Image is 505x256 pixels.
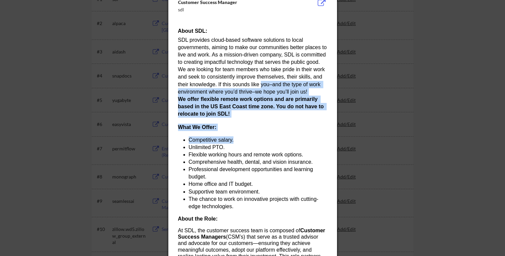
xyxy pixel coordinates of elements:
[178,228,327,240] strong: Customer Success Managers
[178,216,218,222] strong: About the Role:
[189,137,234,143] span: Competitive salary.
[189,166,315,179] span: Professional development opportunities and learning budget.
[189,159,313,165] span: Comprehensive health, dental, and vision insurance.
[189,196,319,209] span: The chance to work on innovative projects with cutting-edge technologies.
[178,37,328,65] span: SDL provides cloud-based software solutions to local governments, aiming to make our communities ...
[178,96,325,117] strong: We offer flexible remote work options and are primarily based in the US East Coast time zone. You...
[189,144,225,150] span: Unlimited PTO.
[178,28,207,34] span: About SDL:
[189,181,253,187] span: Home office and IT budget.
[189,189,260,195] span: Supportive team environment.
[178,228,300,233] span: At SDL, the customer success team is composed of
[189,152,303,157] span: Flexible working hours and remote work options.
[178,6,294,13] div: sdl
[178,67,326,94] span: We are looking for team members who take pride in their work and seek to consistently improve the...
[178,124,216,130] span: What We Offer:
